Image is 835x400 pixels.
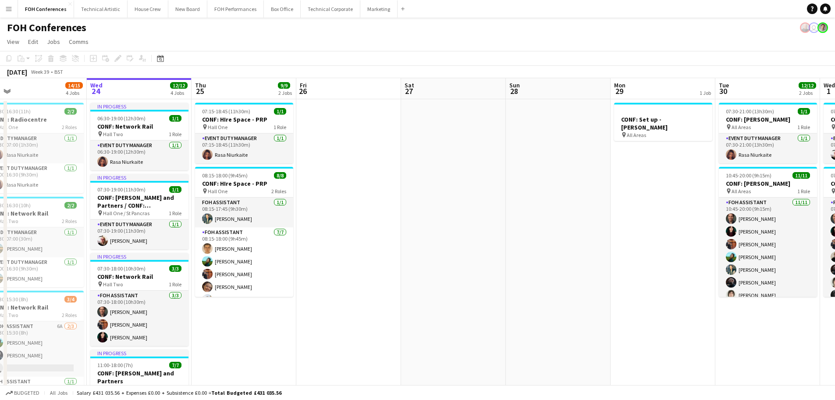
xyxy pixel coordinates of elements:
a: Jobs [43,36,64,47]
button: FOH Performances [207,0,264,18]
button: Budgeted [4,388,41,398]
button: House Crew [128,0,168,18]
span: All jobs [48,389,69,396]
span: Budgeted [14,390,39,396]
span: Jobs [47,38,60,46]
span: Comms [69,38,89,46]
span: View [7,38,19,46]
button: Box Office [264,0,301,18]
div: [DATE] [7,68,27,76]
a: Edit [25,36,42,47]
app-user-avatar: Tom PERM Jeyes [817,22,828,33]
button: Technical Corporate [301,0,360,18]
h1: FOH Conferences [7,21,86,34]
div: Salary £431 035.56 + Expenses £0.00 + Subsistence £0.00 = [77,389,281,396]
span: Total Budgeted £431 035.56 [211,389,281,396]
button: New Board [168,0,207,18]
button: Marketing [360,0,398,18]
div: BST [54,68,63,75]
button: FOH Conferences [18,0,74,18]
app-user-avatar: Visitor Services [809,22,819,33]
button: Technical Artistic [74,0,128,18]
app-user-avatar: PERM Chris Nye [800,22,810,33]
span: Edit [28,38,38,46]
a: Comms [65,36,92,47]
span: Week 39 [29,68,51,75]
a: View [4,36,23,47]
